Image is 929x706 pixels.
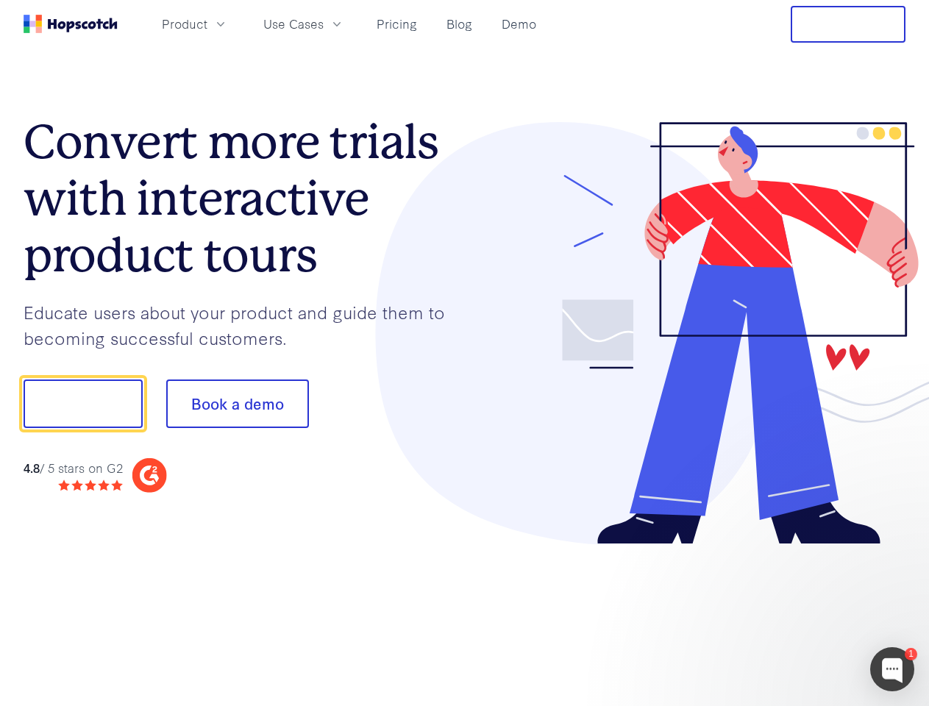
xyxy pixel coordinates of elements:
button: Use Cases [255,12,353,36]
button: Book a demo [166,379,309,428]
div: / 5 stars on G2 [24,459,123,477]
div: 1 [905,648,917,660]
a: Pricing [371,12,423,36]
span: Product [162,15,207,33]
a: Demo [496,12,542,36]
h1: Convert more trials with interactive product tours [24,114,465,283]
span: Use Cases [263,15,324,33]
p: Educate users about your product and guide them to becoming successful customers. [24,299,465,350]
button: Free Trial [791,6,905,43]
a: Home [24,15,118,33]
strong: 4.8 [24,459,40,476]
button: Product [153,12,237,36]
button: Show me! [24,379,143,428]
a: Blog [441,12,478,36]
